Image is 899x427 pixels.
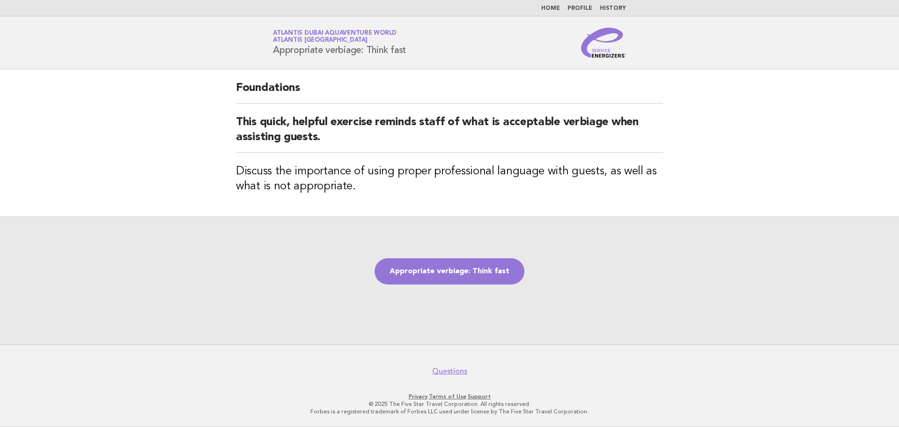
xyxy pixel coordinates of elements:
a: Terms of Use [429,393,466,400]
h1: Appropriate verbiage: Think fast [273,30,406,55]
p: · · [163,393,736,400]
a: Profile [567,6,592,11]
h3: Discuss the importance of using proper professional language with guests, as well as what is not ... [236,164,663,194]
a: Appropriate verbiage: Think fast [375,258,524,285]
a: Questions [432,367,467,376]
a: History [600,6,626,11]
h2: Foundations [236,81,663,104]
p: © 2025 The Five Star Travel Corporation. All rights reserved. [163,400,736,408]
a: Privacy [409,393,427,400]
p: Forbes is a registered trademark of Forbes LLC used under license by The Five Star Travel Corpora... [163,408,736,415]
img: Service Energizers [581,28,626,58]
a: Support [468,393,491,400]
a: Home [541,6,560,11]
h2: This quick, helpful exercise reminds staff of what is acceptable verbiage when assisting guests. [236,115,663,153]
a: Atlantis Dubai Aquaventure WorldAtlantis [GEOGRAPHIC_DATA] [273,30,397,43]
span: Atlantis [GEOGRAPHIC_DATA] [273,37,368,44]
